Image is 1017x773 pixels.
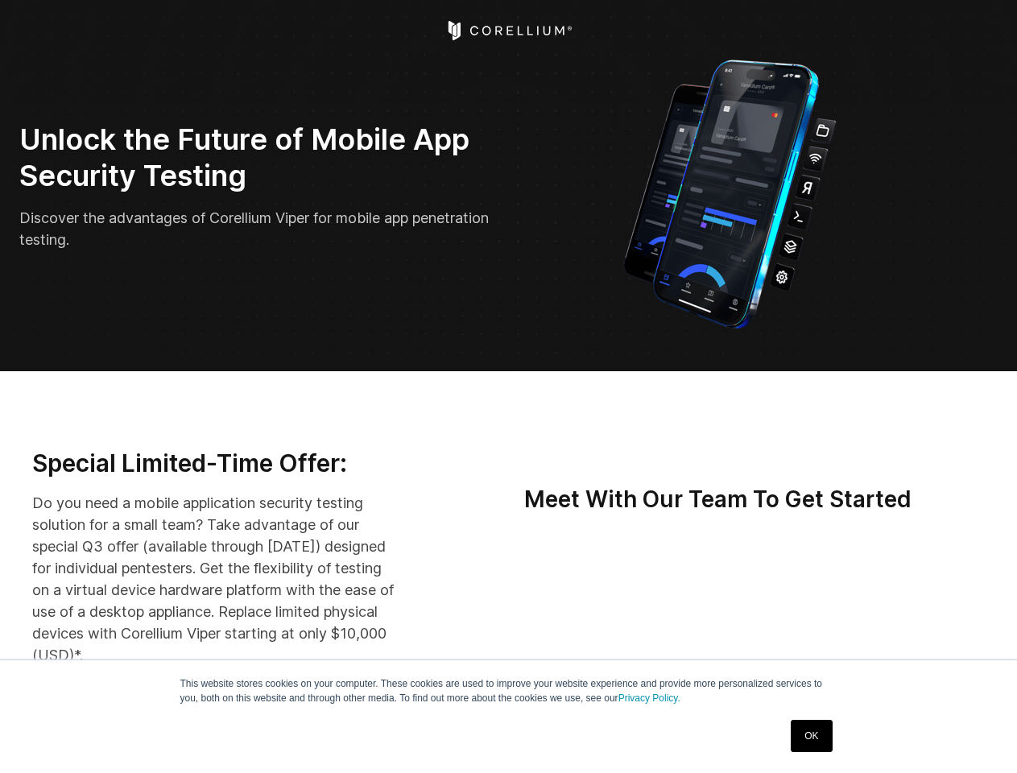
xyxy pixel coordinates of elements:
[444,21,573,40] a: Corellium Home
[19,122,498,194] h2: Unlock the Future of Mobile App Security Testing
[524,486,912,513] strong: Meet With Our Team To Get Started
[180,676,837,705] p: This website stores cookies on your computer. These cookies are used to improve your website expe...
[32,449,398,479] h3: Special Limited-Time Offer:
[609,52,851,333] img: Corellium_VIPER_Hero_1_1x
[19,209,489,248] span: Discover the advantages of Corellium Viper for mobile app penetration testing.
[618,692,680,704] a: Privacy Policy.
[791,720,832,752] a: OK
